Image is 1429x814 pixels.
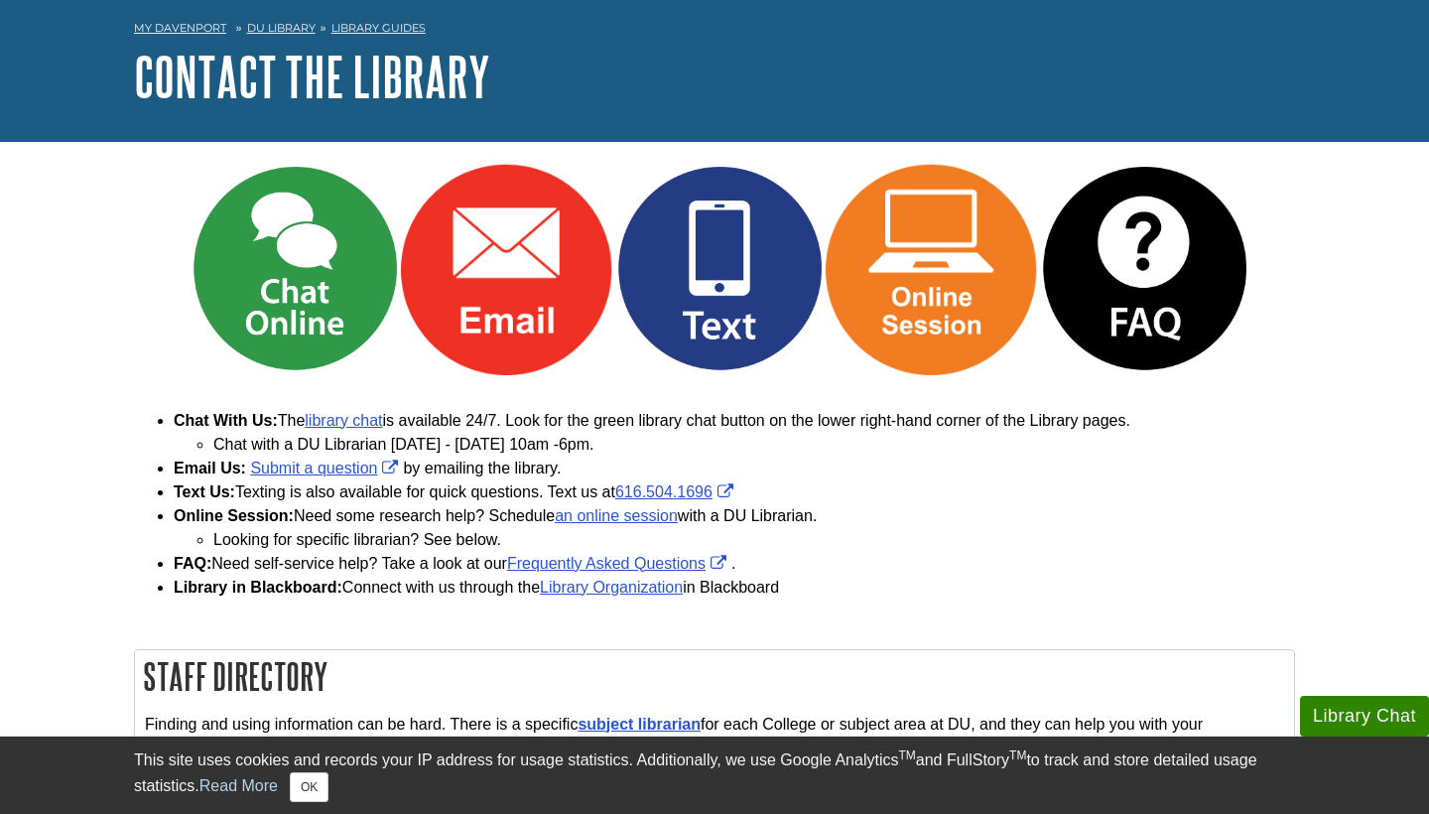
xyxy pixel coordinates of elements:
[213,433,1295,457] li: Chat with a DU Librarian [DATE] - [DATE] 10am -6pm.
[507,555,731,572] a: Link opens in new window
[134,15,1295,47] nav: breadcrumb
[613,163,826,375] img: Text
[1300,696,1429,737] button: Library Chat
[174,457,1295,480] li: by emailing the library.
[331,21,426,35] a: Library Guides
[174,555,211,572] strong: FAQ:
[1038,163,1250,375] img: FAQ
[174,480,1295,504] li: Texting is also available for quick questions. Text us at
[174,552,1295,576] li: Need self-service help? Take a look at our .
[870,259,1038,276] a: Link opens in new window
[134,748,1295,802] div: This site uses cookies and records your IP address for usage statistics. Additionally, we use Goo...
[134,20,226,37] a: My Davenport
[174,409,1295,457] li: The is available 24/7. Look for the green library chat button on the lower right-hand corner of t...
[826,163,1038,375] img: Online Session
[446,259,613,276] a: Link opens in new window
[199,777,278,794] a: Read More
[174,579,342,596] strong: Library in Blackboard:
[247,21,316,35] a: DU Library
[615,483,738,500] a: Link opens in new window
[290,772,328,802] button: Close
[555,507,678,524] a: an online session
[174,460,246,476] b: Email Us:
[145,713,1284,760] p: Finding and using information can be hard. There is a specific for each College or subject area a...
[250,460,403,476] a: Link opens in new window
[898,748,915,762] sup: TM
[213,528,1295,552] li: Looking for specific librarian? See below.
[135,650,1294,703] h2: Staff Directory
[174,576,1295,600] li: Connect with us through the in Blackboard
[174,504,1295,552] li: Need some research help? Schedule with a DU Librarian.
[401,163,613,375] img: Email
[174,507,294,524] strong: Online Session:
[1009,748,1026,762] sup: TM
[578,716,701,733] a: subject librarian
[1083,259,1250,276] a: Link opens in new window
[174,412,278,429] b: Chat With Us:
[189,163,401,375] img: Chat
[174,483,235,500] strong: Text Us:
[134,46,490,107] a: Contact the Library
[305,412,382,429] a: library chat
[540,579,683,596] a: Library Organization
